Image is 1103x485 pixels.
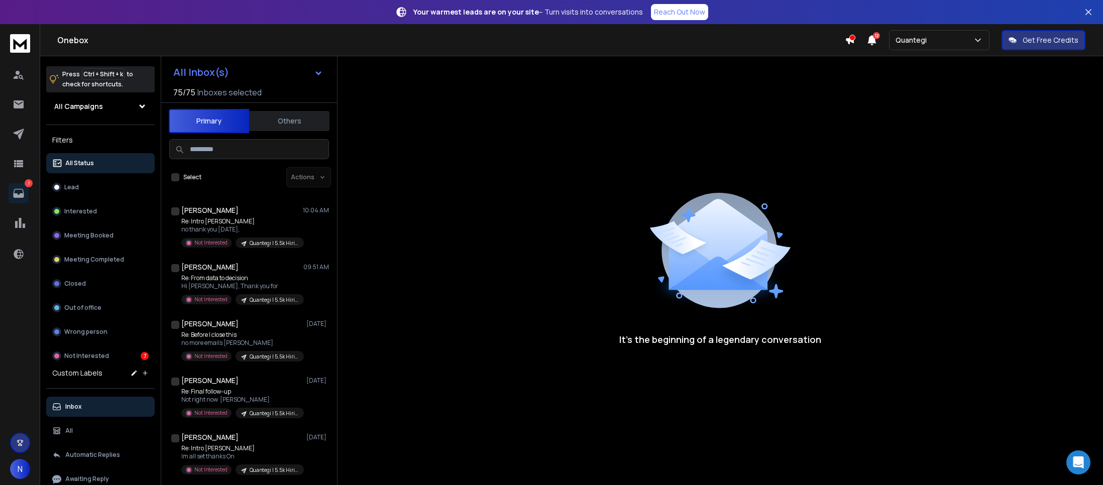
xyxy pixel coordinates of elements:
a: Reach Out Now [651,4,708,20]
p: – Turn visits into conversations [413,7,643,17]
p: Press to check for shortcuts. [62,69,133,89]
p: Get Free Credits [1023,35,1078,45]
p: Hi [PERSON_NAME], Thank you for [181,282,302,290]
p: Wrong person [64,328,107,336]
p: Not right now [PERSON_NAME] [181,396,302,404]
h1: Onebox [57,34,845,46]
p: no thank you [DATE], [181,225,302,233]
div: Open Intercom Messenger [1066,450,1090,474]
p: Im all set thanks On [181,452,302,460]
button: Automatic Replies [46,445,155,465]
button: N [10,459,30,479]
p: Re: Before I close this [181,331,302,339]
h1: [PERSON_NAME] [181,376,239,386]
p: 10:04 AM [303,206,329,214]
p: Awaiting Reply [65,475,109,483]
p: Re: Intro [PERSON_NAME] [181,444,302,452]
button: Not Interested7 [46,346,155,366]
button: All [46,421,155,441]
button: Inbox [46,397,155,417]
h3: Custom Labels [52,368,102,378]
h3: Inboxes selected [197,86,262,98]
button: Interested [46,201,155,221]
p: Quantegi [896,35,931,45]
p: Closed [64,280,86,288]
p: Not Interested [194,352,228,360]
label: Select [183,173,201,181]
button: Get Free Credits [1002,30,1085,50]
strong: Your warmest leads are on your site [413,7,539,17]
p: Quantegi | 5.5k Hiring in finance - General [250,466,298,474]
h3: Filters [46,133,155,147]
p: Quantegi | 5.5k Hiring in finance - General [250,239,298,247]
span: Ctrl + Shift + k [82,68,125,80]
p: All Status [65,159,94,167]
p: [DATE] [306,377,329,385]
p: Quantegi | 5.5k Hiring in finance - General [250,296,298,304]
p: Interested [64,207,97,215]
p: Quantegi | 5.5k Hiring in finance - General [250,410,298,417]
p: Not Interested [194,466,228,473]
button: Meeting Completed [46,250,155,270]
h1: All Inbox(s) [173,67,229,77]
h1: [PERSON_NAME] [181,262,239,272]
button: Closed [46,274,155,294]
button: Meeting Booked [46,225,155,246]
p: Re: Final follow-up [181,388,302,396]
p: Quantegi | 5.5k Hiring in finance - General [250,353,298,360]
p: [DATE] [306,433,329,441]
p: Automatic Replies [65,451,120,459]
p: Inbox [65,403,82,411]
p: Not Interested [194,296,228,303]
p: It’s the beginning of a legendary conversation [619,332,821,346]
button: All Status [46,153,155,173]
p: [DATE] [306,320,329,328]
button: All Inbox(s) [165,62,331,82]
button: Primary [169,109,249,133]
a: 7 [9,183,29,203]
button: Lead [46,177,155,197]
div: 7 [141,352,149,360]
button: Wrong person [46,322,155,342]
button: Out of office [46,298,155,318]
h1: All Campaigns [54,101,103,111]
span: 75 / 75 [173,86,195,98]
p: Not Interested [194,409,228,417]
button: All Campaigns [46,96,155,116]
p: Lead [64,183,79,191]
p: 09:51 AM [303,263,329,271]
p: Not Interested [64,352,109,360]
button: Others [249,110,329,132]
p: Re: From data to decision [181,274,302,282]
p: Meeting Booked [64,231,114,239]
p: Reach Out Now [654,7,705,17]
p: Out of office [64,304,101,312]
p: Not Interested [194,239,228,247]
span: 12 [873,32,880,39]
p: Meeting Completed [64,256,124,264]
h1: [PERSON_NAME] [181,319,239,329]
p: no more emails [PERSON_NAME] [181,339,302,347]
h1: [PERSON_NAME] [181,205,239,215]
p: 7 [25,179,33,187]
p: Re: Intro [PERSON_NAME] [181,217,302,225]
img: logo [10,34,30,53]
p: All [65,427,73,435]
h1: [PERSON_NAME] [181,432,239,442]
